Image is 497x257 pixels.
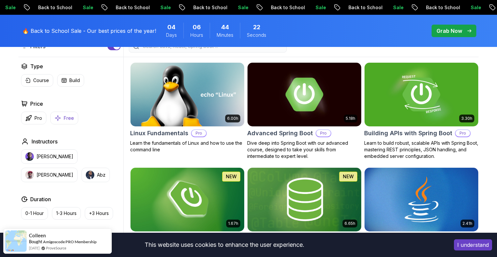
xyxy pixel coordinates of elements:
[166,32,177,38] span: Days
[316,130,331,137] p: Pro
[78,4,99,11] p: Sale
[364,62,479,160] a: Building APIs with Spring Boot card3.30hBuilding APIs with Spring BootProLearn to build robust, s...
[32,138,58,145] h2: Instructors
[344,221,355,226] p: 6.65h
[364,140,479,160] p: Learn to build robust, scalable APIs with Spring Boot, mastering REST principles, JSON handling, ...
[130,129,188,138] h2: Linux Fundamentals
[85,207,113,220] button: +3 Hours
[248,168,361,231] img: Spring Data JPA card
[30,62,43,70] h2: Type
[46,245,66,251] a: ProveSource
[29,233,46,238] span: Colleen
[130,140,245,153] p: Learn the fundamentals of Linux and how to use the command line
[130,168,244,231] img: Spring Boot for Beginners card
[21,74,53,87] button: Course
[130,62,245,153] a: Linux Fundamentals card6.00hLinux FundamentalsProLearn the fundamentals of Linux and how to use t...
[228,221,238,226] p: 1.67h
[227,116,238,121] p: 6.00h
[97,172,106,178] p: Abz
[21,207,48,220] button: 0-1 Hour
[155,4,176,11] p: Sale
[30,100,43,108] h2: Price
[69,77,80,84] p: Build
[388,4,409,11] p: Sale
[233,4,254,11] p: Sale
[365,63,478,126] img: Building APIs with Spring Boot card
[33,77,49,84] p: Course
[21,168,78,182] button: instructor img[PERSON_NAME]
[193,23,201,32] span: 6 Hours
[130,63,244,126] img: Linux Fundamentals card
[64,115,74,121] p: Free
[456,130,470,137] p: Pro
[43,239,97,244] a: Amigoscode PRO Membership
[346,116,355,121] p: 5.18h
[86,171,94,179] img: instructor img
[461,116,472,121] p: 3.30h
[5,238,444,252] div: This website uses cookies to enhance the user experience.
[36,153,73,160] p: [PERSON_NAME]
[310,4,331,11] p: Sale
[29,245,39,251] span: [DATE]
[462,221,472,226] p: 2.41h
[5,230,27,252] img: provesource social proof notification image
[50,112,78,124] button: Free
[454,239,492,250] button: Accept cookies
[266,4,310,11] p: Back to School
[25,210,44,217] p: 0-1 Hour
[33,4,78,11] p: Back to School
[247,62,362,160] a: Advanced Spring Boot card5.18hAdvanced Spring BootProDive deep into Spring Boot with our advanced...
[365,168,478,231] img: Java for Beginners card
[25,171,34,179] img: instructor img
[247,129,313,138] h2: Advanced Spring Boot
[89,210,109,217] p: +3 Hours
[192,130,206,137] p: Pro
[190,32,203,38] span: Hours
[52,207,81,220] button: 1-3 Hours
[82,168,110,182] button: instructor imgAbz
[21,112,46,124] button: Pro
[29,239,42,244] span: Bought
[36,172,73,178] p: [PERSON_NAME]
[343,4,388,11] p: Back to School
[226,173,237,180] p: NEW
[221,23,229,32] span: 44 Minutes
[343,173,354,180] p: NEW
[465,4,486,11] p: Sale
[57,74,84,87] button: Build
[247,140,362,160] p: Dive deep into Spring Boot with our advanced course, designed to take your skills from intermedia...
[437,27,462,35] p: Grab Now
[110,4,155,11] p: Back to School
[253,23,260,32] span: 22 Seconds
[421,4,465,11] p: Back to School
[167,23,176,32] span: 4 Days
[56,210,77,217] p: 1-3 Hours
[188,4,233,11] p: Back to School
[21,149,78,164] button: instructor img[PERSON_NAME]
[22,27,156,35] p: 🔥 Back to School Sale - Our best prices of the year!
[247,32,266,38] span: Seconds
[30,195,51,203] h2: Duration
[25,152,34,161] img: instructor img
[248,63,361,126] img: Advanced Spring Boot card
[217,32,233,38] span: Minutes
[35,115,42,121] p: Pro
[364,129,452,138] h2: Building APIs with Spring Boot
